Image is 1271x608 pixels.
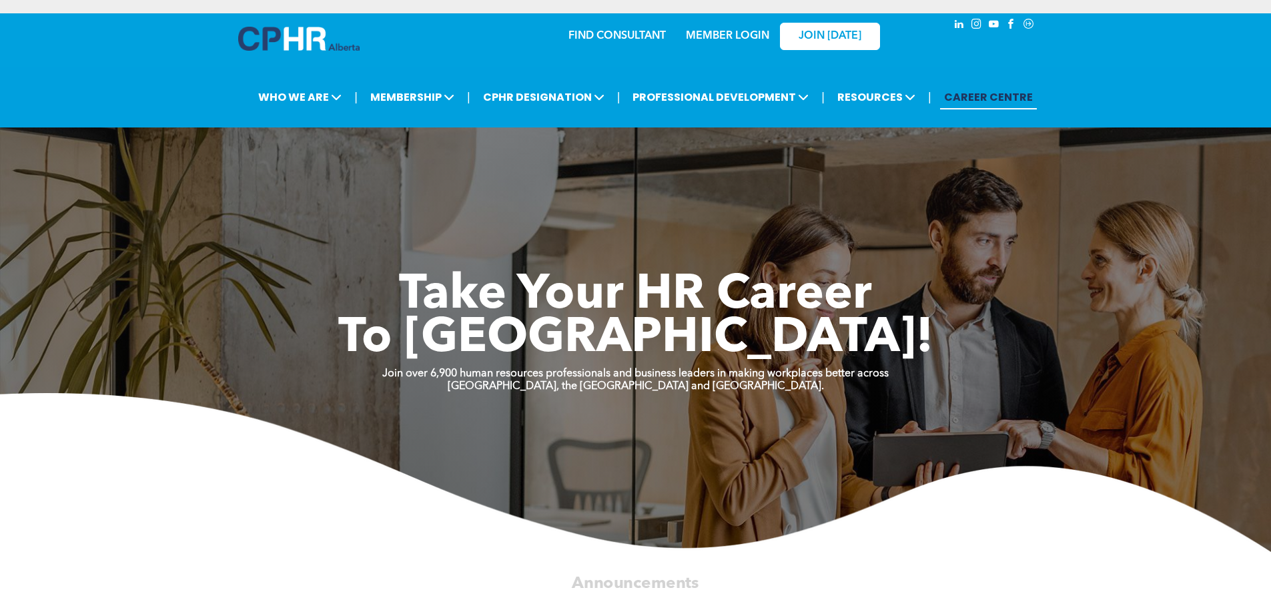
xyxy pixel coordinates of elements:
span: Announcements [572,575,699,591]
a: MEMBER LOGIN [686,31,769,41]
strong: [GEOGRAPHIC_DATA], the [GEOGRAPHIC_DATA] and [GEOGRAPHIC_DATA]. [448,381,824,392]
a: JOIN [DATE] [780,23,880,50]
li: | [467,83,470,111]
span: MEMBERSHIP [366,85,458,109]
span: PROFESSIONAL DEVELOPMENT [628,85,813,109]
a: Social network [1021,17,1036,35]
span: RESOURCES [833,85,919,109]
a: CAREER CENTRE [940,85,1037,109]
img: A blue and white logo for cp alberta [238,27,360,51]
span: Take Your HR Career [399,272,872,320]
a: instagram [969,17,984,35]
a: youtube [987,17,1001,35]
span: CPHR DESIGNATION [479,85,608,109]
a: FIND CONSULTANT [568,31,666,41]
strong: Join over 6,900 human resources professionals and business leaders in making workplaces better ac... [382,368,889,379]
li: | [617,83,620,111]
span: To [GEOGRAPHIC_DATA]! [338,315,933,363]
a: linkedin [952,17,967,35]
li: | [821,83,825,111]
span: WHO WE ARE [254,85,346,109]
li: | [354,83,358,111]
a: facebook [1004,17,1019,35]
li: | [928,83,931,111]
span: JOIN [DATE] [799,30,861,43]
